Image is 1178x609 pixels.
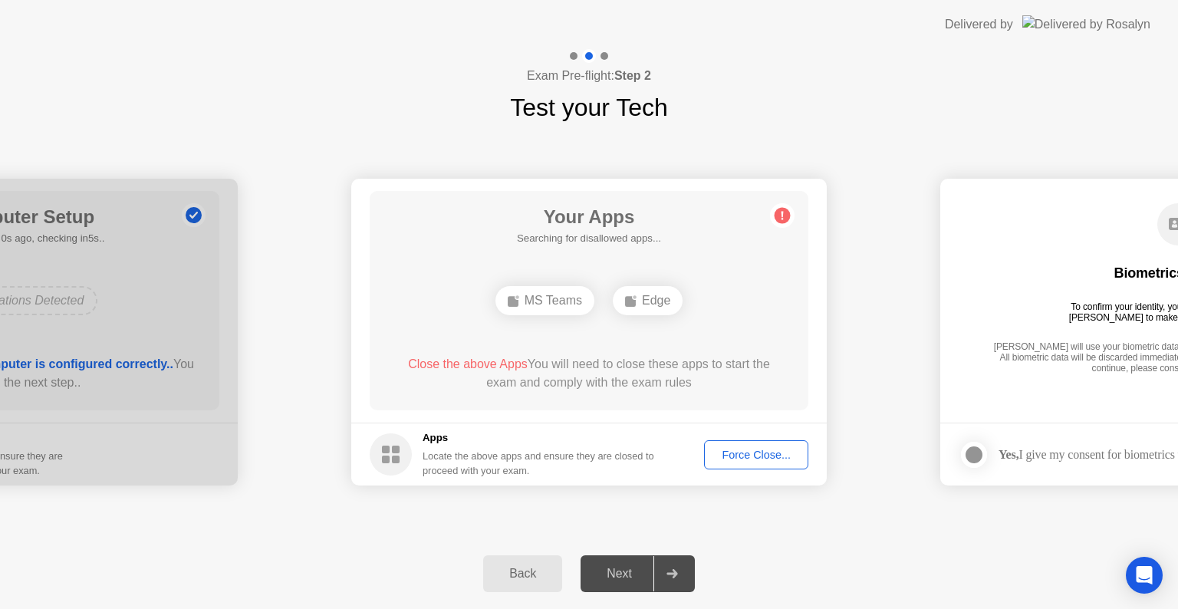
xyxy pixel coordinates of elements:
[614,69,651,82] b: Step 2
[423,449,655,478] div: Locate the above apps and ensure they are closed to proceed with your exam.
[495,286,594,315] div: MS Teams
[392,355,787,392] div: You will need to close these apps to start the exam and comply with the exam rules
[585,567,653,581] div: Next
[1126,557,1163,594] div: Open Intercom Messenger
[999,448,1018,461] strong: Yes,
[709,449,803,461] div: Force Close...
[517,231,661,246] h5: Searching for disallowed apps...
[527,67,651,85] h4: Exam Pre-flight:
[423,430,655,446] h5: Apps
[510,89,668,126] h1: Test your Tech
[613,286,683,315] div: Edge
[581,555,695,592] button: Next
[488,567,558,581] div: Back
[483,555,562,592] button: Back
[704,440,808,469] button: Force Close...
[945,15,1013,34] div: Delivered by
[517,203,661,231] h1: Your Apps
[1022,15,1150,33] img: Delivered by Rosalyn
[408,357,528,370] span: Close the above Apps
